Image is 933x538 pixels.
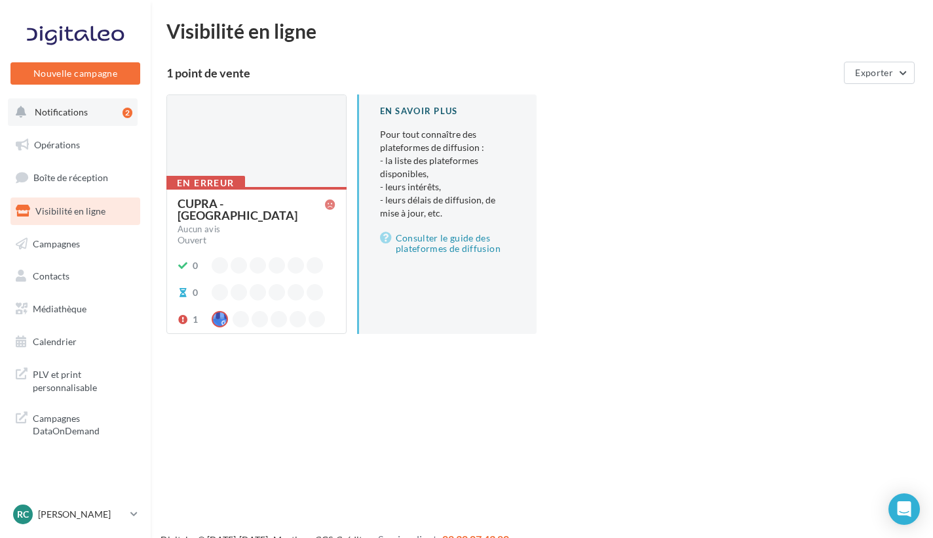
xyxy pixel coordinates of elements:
[380,128,516,220] p: Pour tout connaître des plateformes de diffusion :
[178,197,325,221] div: CUPRA - [GEOGRAPHIC_DATA]
[178,223,335,236] a: Aucun avis
[844,62,915,84] button: Exporter
[8,131,143,159] a: Opérations
[380,194,516,220] li: - leurs délais de diffusion, de mise à jour, etc.
[380,154,516,180] li: - la liste des plateformes disponibles,
[178,225,220,234] div: Aucun avis
[10,502,140,527] a: RC [PERSON_NAME]
[8,262,143,290] a: Contacts
[8,230,143,258] a: Campagnes
[35,106,88,117] span: Notifications
[380,230,516,257] a: Consulter le guide des plateformes de diffusion
[8,328,143,356] a: Calendrier
[10,62,140,85] button: Nouvelle campagne
[33,365,135,394] span: PLV et print personnalisable
[166,176,245,190] div: En erreur
[193,259,198,272] div: 0
[380,105,516,117] div: En savoir plus
[33,270,69,281] span: Contacts
[123,108,132,118] div: 2
[166,21,917,41] div: Visibilité en ligne
[34,139,80,150] span: Opérations
[38,508,125,521] p: [PERSON_NAME]
[193,313,198,326] div: 1
[8,295,143,323] a: Médiathèque
[35,205,105,217] span: Visibilité en ligne
[8,404,143,443] a: Campagnes DataOnDemand
[8,163,143,192] a: Boîte de réception
[33,172,108,183] span: Boîte de réception
[178,234,206,245] span: Ouvert
[33,238,80,249] span: Campagnes
[33,303,86,314] span: Médiathèque
[380,180,516,194] li: - leurs intérêts,
[888,493,920,525] div: Open Intercom Messenger
[8,360,143,399] a: PLV et print personnalisable
[8,98,138,126] button: Notifications 2
[8,197,143,225] a: Visibilité en ligne
[33,409,135,438] span: Campagnes DataOnDemand
[17,508,29,521] span: RC
[33,336,77,347] span: Calendrier
[166,67,839,79] div: 1 point de vente
[855,67,893,78] span: Exporter
[193,286,198,299] div: 0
